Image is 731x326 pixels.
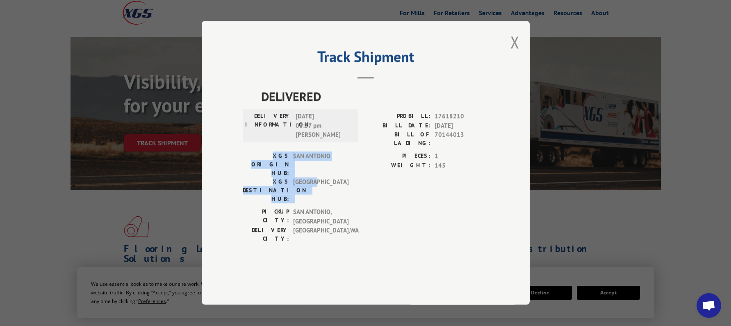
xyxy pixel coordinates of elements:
label: DELIVERY CITY: [243,226,289,243]
label: BILL DATE: [366,121,430,131]
span: SAN ANTONIO [293,152,348,178]
label: DELIVERY INFORMATION: [245,112,291,140]
h2: Track Shipment [243,51,489,67]
div: Open chat [697,293,721,318]
span: [GEOGRAPHIC_DATA] [293,178,348,204]
label: XGS ORIGIN HUB: [243,152,289,178]
span: 70144013 [435,131,489,148]
span: 17618210 [435,112,489,122]
label: BILL OF LADING: [366,131,430,148]
label: PICKUP CITY: [243,208,289,226]
label: PIECES: [366,152,430,161]
label: XGS DESTINATION HUB: [243,178,289,204]
span: 145 [435,161,489,170]
span: 1 [435,152,489,161]
span: [GEOGRAPHIC_DATA] , WA [293,226,348,243]
span: [DATE] 03:37 pm [PERSON_NAME] [296,112,351,140]
label: WEIGHT: [366,161,430,170]
span: DELIVERED [261,87,489,106]
label: PROBILL: [366,112,430,122]
button: Close modal [510,31,519,53]
span: SAN ANTONIO , [GEOGRAPHIC_DATA] [293,208,348,226]
span: [DATE] [435,121,489,131]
